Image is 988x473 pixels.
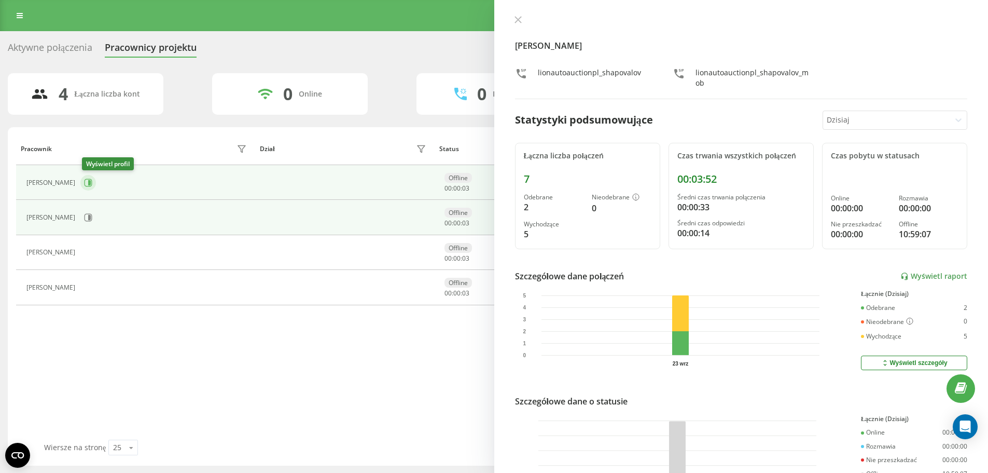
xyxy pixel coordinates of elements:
div: Wyświetl profil [82,157,134,170]
div: [PERSON_NAME] [26,284,78,291]
div: Odebrane [861,304,895,312]
div: Wyświetl szczegóły [881,359,947,367]
div: Rozmawiają [493,90,534,99]
div: [PERSON_NAME] [26,214,78,221]
div: Offline [899,221,958,228]
div: lionautoauctionpl_shapovalov [538,67,641,88]
text: 5 [523,293,526,299]
div: 4 [59,84,68,104]
div: Nie przeszkadzać [831,221,890,228]
div: 00:00:00 [942,456,967,464]
div: Łączna liczba połączeń [524,152,651,160]
text: 3 [523,317,526,322]
div: Rozmawia [861,443,896,450]
div: Nieodebrane [592,194,651,202]
text: 1 [523,341,526,346]
div: Łącznie (Dzisiaj) [861,415,967,423]
div: 00:00:00 [942,443,967,450]
div: Odebrane [524,194,583,201]
span: 00 [444,184,452,193]
div: 7 [524,173,651,185]
div: Online [861,429,885,436]
span: 00 [444,254,452,263]
text: 4 [523,305,526,310]
div: Statystyki podsumowujące [515,112,653,128]
span: Wiersze na stronę [44,442,106,452]
span: 00 [444,289,452,298]
div: lionautoauctionpl_shapovalov_mob [695,67,810,88]
div: Czas trwania wszystkich połączeń [677,152,805,160]
div: Offline [444,243,472,253]
div: Czas pobytu w statusach [831,152,958,160]
span: 00 [453,289,461,298]
div: 10:59:07 [899,228,958,240]
div: Wychodzące [524,221,583,228]
div: 0 [964,318,967,326]
div: Nieodebrane [861,318,913,326]
div: 00:00:00 [831,228,890,240]
div: Wychodzące [861,333,901,340]
div: : : [444,255,469,262]
div: Offline [444,173,472,183]
div: Łączna liczba kont [74,90,140,99]
a: Wyświetl raport [900,272,967,281]
div: Rozmawia [899,195,958,202]
div: 5 [964,333,967,340]
div: 00:00:33 [677,201,805,213]
span: 03 [462,254,469,263]
div: Pracownicy projektu [105,42,197,58]
div: 0 [477,84,486,104]
div: : : [444,220,469,227]
div: 0 [592,202,651,214]
div: 00:03:52 [677,173,805,185]
div: Średni czas odpowiedzi [677,220,805,227]
div: Online [299,90,322,99]
h4: [PERSON_NAME] [515,39,968,52]
button: Wyświetl szczegóły [861,356,967,370]
div: Szczegółowe dane o statusie [515,395,628,408]
div: Średni czas trwania połączenia [677,194,805,201]
div: : : [444,290,469,297]
span: 03 [462,219,469,227]
div: 00:00:14 [677,227,805,239]
div: Nie przeszkadzać [861,456,917,464]
span: 03 [462,289,469,298]
div: : : [444,185,469,192]
div: Offline [444,278,472,288]
div: Status [439,145,459,153]
div: 2 [964,304,967,312]
div: 00:00:00 [831,202,890,214]
span: 00 [444,219,452,227]
div: Dział [260,145,274,153]
text: 23 wrz [672,361,688,367]
span: 03 [462,184,469,193]
div: Offline [444,208,472,218]
text: 2 [523,329,526,334]
div: 5 [524,228,583,240]
div: 00:00:00 [942,429,967,436]
div: Open Intercom Messenger [953,414,978,439]
div: [PERSON_NAME] [26,179,78,186]
span: 00 [453,184,461,193]
div: 25 [113,442,121,453]
text: 0 [523,353,526,358]
span: 00 [453,254,461,263]
span: 00 [453,219,461,227]
div: Online [831,195,890,202]
div: 2 [524,201,583,213]
div: Pracownik [21,145,52,153]
div: Łącznie (Dzisiaj) [861,290,967,298]
div: Szczegółowe dane połączeń [515,270,624,282]
div: [PERSON_NAME] [26,249,78,256]
div: 0 [283,84,293,104]
button: Open CMP widget [5,443,30,468]
div: Aktywne połączenia [8,42,92,58]
div: 00:00:00 [899,202,958,214]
